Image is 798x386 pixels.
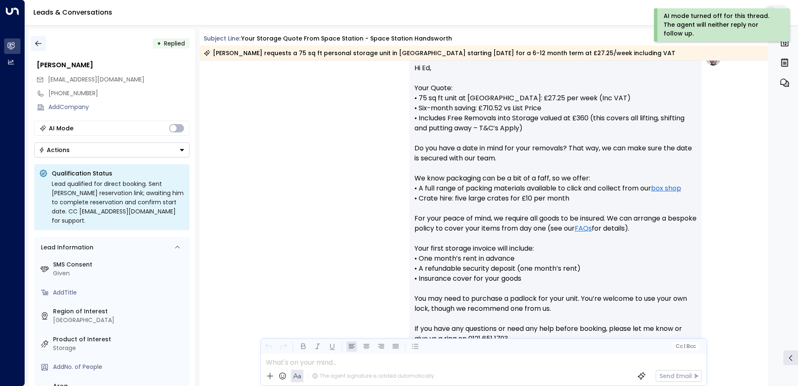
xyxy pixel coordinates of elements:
div: AI Mode [49,124,73,132]
div: • [157,36,161,51]
label: SMS Consent [53,260,186,269]
span: [EMAIL_ADDRESS][DOMAIN_NAME] [48,75,144,84]
button: Cc|Bcc [672,343,699,350]
div: AI mode turned off for this thread. The agent will neither reply nor follow up. [664,12,778,38]
div: Given [53,269,186,278]
div: [PHONE_NUMBER] [48,89,189,98]
p: Qualification Status [52,169,184,178]
a: FAQs [575,223,592,234]
div: AddTitle [53,288,186,297]
span: Replied [164,39,185,48]
span: Subject Line: [204,34,240,43]
div: Lead Information [38,243,93,252]
a: Leads & Conversations [33,8,112,17]
div: Your storage quote from Space Station - Space Station Handsworth [241,34,452,43]
button: Undo [263,341,274,352]
label: Region of Interest [53,307,186,316]
button: Actions [34,142,189,157]
label: Product of Interest [53,335,186,344]
div: Storage [53,344,186,353]
button: Redo [278,341,288,352]
a: box shop [651,183,681,193]
div: Lead qualified for direct booking. Sent [PERSON_NAME] reservation link; awaiting him to complete ... [52,179,184,225]
span: Cc Bcc [675,343,695,349]
div: AddNo. of People [53,363,186,371]
div: Button group with a nested menu [34,142,189,157]
div: AddCompany [48,103,189,112]
div: The agent signature is added automatically [312,372,434,380]
div: Actions [39,146,70,154]
div: [GEOGRAPHIC_DATA] [53,316,186,325]
div: [PERSON_NAME] requests a 75 sq ft personal storage unit in [GEOGRAPHIC_DATA] starting [DATE] for ... [204,49,675,57]
span: | [684,343,685,349]
span: eckys@icloud.com [48,75,144,84]
div: [PERSON_NAME] [37,60,189,70]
